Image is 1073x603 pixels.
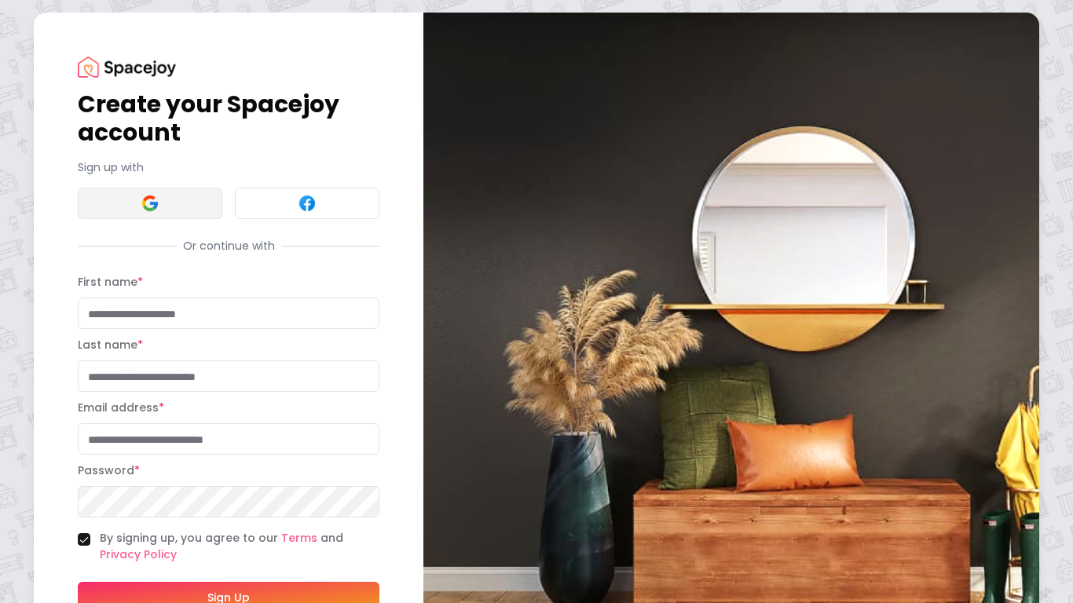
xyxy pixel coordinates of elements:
img: Facebook signin [298,194,317,213]
a: Terms [281,530,317,546]
label: First name [78,274,143,290]
p: Sign up with [78,159,379,175]
label: Email address [78,400,164,415]
img: Google signin [141,194,159,213]
span: Or continue with [177,238,281,254]
label: By signing up, you agree to our and [100,530,379,563]
h1: Create your Spacejoy account [78,90,379,147]
label: Last name [78,337,143,353]
label: Password [78,462,140,478]
a: Privacy Policy [100,546,177,562]
img: Spacejoy Logo [78,57,176,78]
